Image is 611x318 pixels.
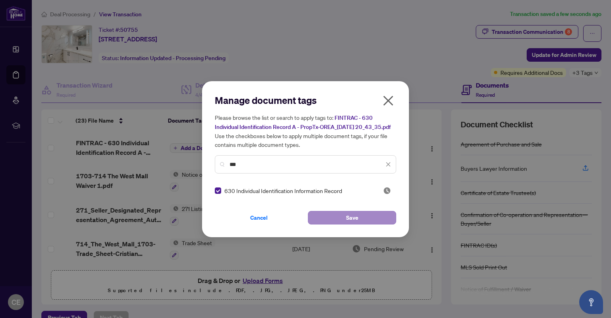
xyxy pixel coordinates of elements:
[385,162,391,167] span: close
[383,187,391,195] img: status
[215,113,396,149] h5: Please browse the list or search to apply tags to: Use the checkboxes below to apply multiple doc...
[215,94,396,107] h2: Manage document tags
[346,211,358,224] span: Save
[215,211,303,224] button: Cancel
[308,211,396,224] button: Save
[250,211,268,224] span: Cancel
[215,114,391,131] span: FINTRAC - 630 Individual Identification Record A - PropTx-OREA_[DATE] 20_43_35.pdf
[382,94,395,107] span: close
[579,290,603,314] button: Open asap
[224,186,342,195] span: 630 Individual Identification Information Record
[383,187,391,195] span: Pending Review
